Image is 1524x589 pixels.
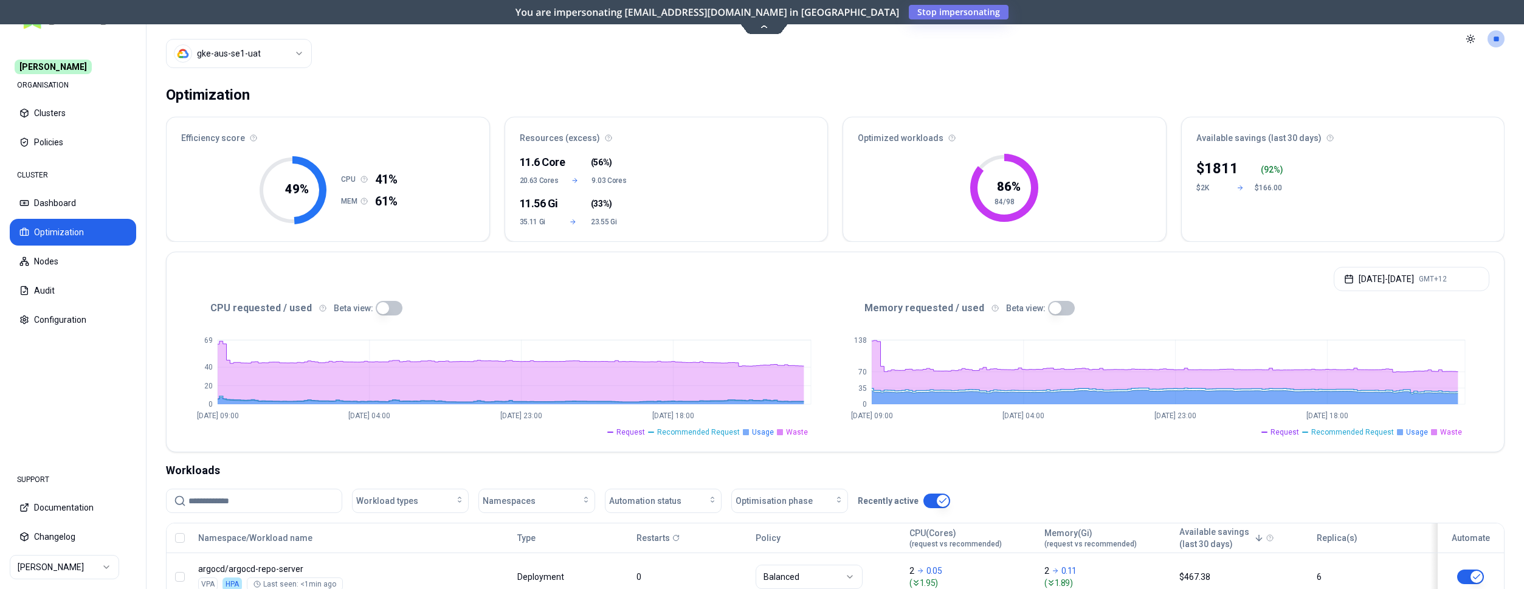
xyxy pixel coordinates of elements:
img: gcp [177,47,189,60]
div: CPU(Cores) [909,527,1002,549]
span: GMT+12 [1419,274,1447,284]
span: Usage [1406,427,1428,437]
div: 11.56 Gi [520,195,556,212]
button: Dashboard [10,190,136,216]
tspan: [DATE] 18:00 [1306,412,1348,420]
span: Waste [786,427,808,437]
span: Automation status [609,495,681,507]
button: Type [517,526,536,550]
div: 11.6 Core [520,154,556,171]
tspan: 35 [858,384,867,393]
span: (request vs recommended) [1044,539,1137,549]
p: 2 [909,565,914,577]
button: Namespaces [478,489,595,513]
div: Efficiency score [167,117,489,151]
button: Workload types [352,489,469,513]
p: Restarts [636,532,670,544]
span: Request [616,427,645,437]
span: 9.03 Cores [591,176,626,185]
h1: MEM [341,196,360,206]
p: 92 [1264,164,1274,176]
tspan: 0 [209,400,213,408]
div: ( %) [1261,164,1284,176]
div: Available savings (last 30 days) [1182,117,1505,151]
p: 1811 [1204,159,1238,178]
span: ( 1.95 ) [909,577,1033,589]
div: Workloads [166,462,1505,479]
p: 0.11 [1061,565,1077,577]
div: $166.00 [1255,183,1284,193]
span: Waste [1440,427,1462,437]
button: Available savings(last 30 days) [1179,526,1264,550]
span: ( 1.89 ) [1044,577,1168,589]
tspan: [DATE] 04:00 [1002,412,1044,420]
div: 6 [1317,571,1425,583]
div: gke-aus-se1-uat [197,47,261,60]
button: [DATE]-[DATE]GMT+12 [1334,267,1489,291]
p: Recently active [858,495,919,507]
div: Memory(Gi) [1044,527,1137,549]
tspan: [DATE] 23:00 [500,412,542,420]
div: Resources (excess) [505,117,828,151]
tspan: 86 % [997,179,1021,194]
span: 35.11 Gi [520,217,556,227]
span: [PERSON_NAME] [15,60,92,74]
div: Optimized workloads [843,117,1166,151]
div: Policy [756,532,898,544]
div: Deployment [517,571,566,583]
tspan: 69 [204,336,213,345]
div: Last seen: <1min ago [253,579,336,589]
button: Optimisation phase [731,489,848,513]
button: Documentation [10,494,136,521]
button: Select a value [166,39,312,68]
button: Namespace/Workload name [198,526,312,550]
tspan: 20 [204,382,213,390]
tspan: [DATE] 23:00 [1154,412,1196,420]
button: CPU(Cores)(request vs recommended) [909,526,1002,550]
span: 23.55 Gi [591,217,627,227]
p: Beta view: [334,302,373,314]
tspan: [DATE] 18:00 [652,412,694,420]
span: 41% [375,171,398,188]
div: Automate [1443,532,1498,544]
button: Clusters [10,100,136,126]
div: Memory requested / used [835,301,1489,315]
span: Namespaces [483,495,536,507]
tspan: 84/98 [995,198,1015,206]
tspan: 49 % [284,182,308,196]
div: 0 [636,571,745,583]
div: CPU requested / used [181,301,835,315]
tspan: [DATE] 09:00 [197,412,239,420]
div: $467.38 [1179,571,1306,583]
div: $ [1196,159,1238,178]
button: Optimization [10,219,136,246]
p: argocd-repo-server [198,563,432,575]
p: 2 [1044,565,1049,577]
span: 33% [593,198,609,210]
button: Policies [10,129,136,156]
div: Optimization [166,83,250,107]
span: Optimisation phase [736,495,813,507]
span: 56% [593,156,609,168]
button: Audit [10,277,136,304]
div: SUPPORT [10,467,136,492]
div: $2K [1196,183,1226,193]
tspan: [DATE] 09:00 [851,412,893,420]
button: Changelog [10,523,136,550]
span: 61% [375,193,398,210]
div: ORGANISATION [10,73,136,97]
span: Workload types [356,495,418,507]
span: Usage [752,427,774,437]
button: Replica(s) [1317,526,1357,550]
span: Recommended Request [657,427,740,437]
span: Recommended Request [1311,427,1394,437]
p: 0.05 [926,565,942,577]
tspan: 70 [858,368,867,376]
span: ( ) [591,198,612,210]
button: Memory(Gi)(request vs recommended) [1044,526,1137,550]
p: Beta view: [1006,302,1046,314]
span: Request [1271,427,1299,437]
button: Configuration [10,306,136,333]
tspan: 40 [204,363,213,371]
span: ( ) [591,156,612,168]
